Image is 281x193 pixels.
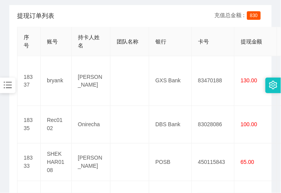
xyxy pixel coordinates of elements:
[192,144,234,181] td: 450115843
[17,11,54,21] span: 提现订单列表
[149,56,192,106] td: GXS Bank
[241,78,257,84] span: 130.00
[149,144,192,181] td: POSB
[198,38,209,45] span: 卡号
[3,80,13,90] i: 图标: bars
[17,56,41,106] td: 18337
[192,56,234,106] td: 83470188
[155,38,166,45] span: 银行
[72,144,110,181] td: [PERSON_NAME]
[149,106,192,144] td: DBS Bank
[214,11,264,21] div: 充值总金额：
[269,81,278,89] i: 图标: setting
[72,56,110,106] td: [PERSON_NAME]
[41,144,72,181] td: SHEKHAR0108
[241,159,254,165] span: 65.00
[47,38,58,45] span: 账号
[192,106,234,144] td: 83028086
[17,144,41,181] td: 18333
[72,106,110,144] td: Onirecha
[241,38,262,45] span: 提现金额
[247,11,261,20] span: 830
[17,106,41,144] td: 18335
[24,34,29,49] span: 序号
[41,106,72,144] td: Rec0102
[241,122,257,128] span: 100.00
[78,34,100,49] span: 持卡人姓名
[41,56,72,106] td: bryank
[117,38,138,45] span: 团队名称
